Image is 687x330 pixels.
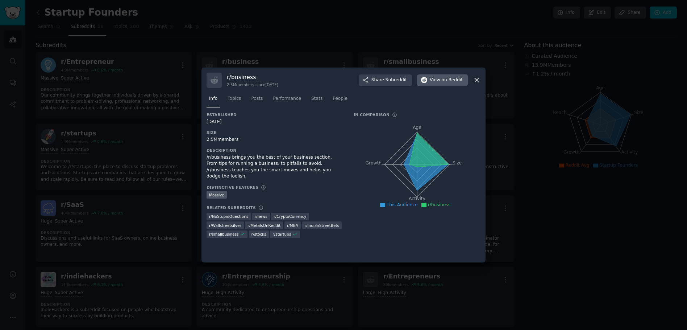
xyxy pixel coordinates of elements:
span: Stats [311,95,322,102]
span: People [333,95,347,102]
h3: Established [207,112,343,117]
span: View [430,77,463,83]
div: 2.5M members [207,137,343,143]
div: [DATE] [207,119,343,125]
span: r/ stocks [251,232,266,237]
span: Subreddit [386,77,407,83]
h3: Distinctive Features [207,185,258,190]
a: Topics [225,93,243,108]
button: Viewon Reddit [417,74,468,86]
h3: Size [207,130,343,135]
span: r/business [428,202,451,207]
tspan: Age [413,125,421,130]
a: Stats [309,93,325,108]
h3: Related Subreddits [207,205,256,210]
div: Massive [207,191,227,199]
span: r/ news [255,214,267,219]
span: r/ NoStupidQuestions [209,214,248,219]
div: 2.5M members since [DATE] [227,82,278,87]
a: Performance [270,93,304,108]
span: Posts [251,95,263,102]
span: r/ smallbusiness [209,232,239,237]
span: r/ MBA [287,223,298,228]
h3: In Comparison [354,112,390,117]
h3: r/ business [227,73,278,81]
span: r/ Wallstreetsilver [209,223,241,228]
span: r/ IndianStreetBets [305,223,339,228]
tspan: Growth [366,160,382,166]
h3: Description [207,148,343,153]
span: r/ MetalsOnReddit [247,223,280,228]
span: Share [371,77,407,83]
tspan: Size [453,160,462,166]
tspan: Activity [409,196,425,201]
span: This Audience [387,202,418,207]
span: on Reddit [442,77,463,83]
span: Topics [228,95,241,102]
a: Posts [249,93,265,108]
span: r/ startups [272,232,291,237]
a: People [330,93,350,108]
button: ShareSubreddit [359,74,412,86]
a: Info [207,93,220,108]
span: Info [209,95,217,102]
span: r/ CryptoCurrency [274,214,306,219]
span: Performance [273,95,301,102]
div: /r/business brings you the best of your business section. From tips for running a business, to pi... [207,154,343,180]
